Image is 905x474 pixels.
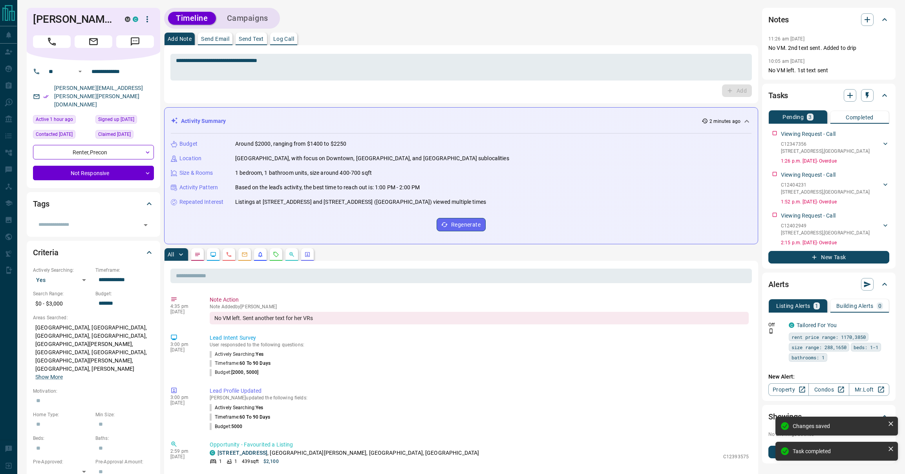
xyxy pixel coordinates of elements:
p: Areas Searched: [33,314,154,321]
p: Building Alerts [836,303,874,309]
p: Location [179,154,201,163]
div: Task completed [793,448,885,454]
p: budget : [210,369,258,376]
p: 439 sqft [242,458,259,465]
p: Listing Alerts [776,303,810,309]
p: Send Text [239,36,264,42]
p: Actively Searching: [33,267,91,274]
p: Pending [783,114,804,120]
h2: Criteria [33,246,59,259]
p: Viewing Request - Call [781,171,836,179]
p: Timeframe : [210,414,271,421]
div: C12404231[STREET_ADDRESS],[GEOGRAPHIC_DATA] [781,180,889,197]
p: 0 [878,303,881,309]
p: Activity Summary [181,117,226,125]
p: Note Added by [PERSON_NAME] [210,304,749,309]
span: [2000, 5000] [231,370,259,375]
p: Size & Rooms [179,169,213,177]
p: Beds: [33,435,91,442]
a: Mr.Loft [849,383,889,396]
p: 1 [815,303,818,309]
div: No VM left. Sent another text for her VRs [210,312,749,324]
p: Actively Searching : [210,404,263,411]
button: Timeline [168,12,216,25]
p: , [GEOGRAPHIC_DATA][PERSON_NAME], [GEOGRAPHIC_DATA], [GEOGRAPHIC_DATA] [218,449,479,457]
h2: Alerts [768,278,789,291]
p: [GEOGRAPHIC_DATA], with focus on Downtown, [GEOGRAPHIC_DATA], and [GEOGRAPHIC_DATA] sublocalities [235,154,509,163]
p: [DATE] [170,347,198,353]
p: Baths: [95,435,154,442]
div: Fri Mar 27 2020 [33,130,91,141]
div: Criteria [33,243,154,262]
p: 2:15 p.m. [DATE] - Overdue [781,239,889,246]
span: Yes [256,405,263,410]
span: Signed up [DATE] [98,115,134,123]
button: Show More [35,373,63,381]
p: Activity Pattern [179,183,218,192]
p: 3:00 pm [170,342,198,347]
div: condos.ca [789,322,794,328]
svg: Calls [226,251,232,258]
p: $2,100 [263,458,279,465]
p: [STREET_ADDRESS] , [GEOGRAPHIC_DATA] [781,229,870,236]
p: Min Size: [95,411,154,418]
p: New Alert: [768,373,889,381]
p: 1 [234,458,237,465]
span: bathrooms: 1 [792,353,825,361]
svg: Notes [194,251,201,258]
svg: Lead Browsing Activity [210,251,216,258]
p: Viewing Request - Call [781,212,836,220]
p: [DATE] [170,454,198,459]
p: Note Action [210,296,749,304]
p: Send Email [201,36,229,42]
span: 60 to 90 days [240,361,271,366]
div: Alerts [768,275,889,294]
p: Budget: [95,290,154,297]
span: rent price range: 1170,3850 [792,333,866,341]
span: 60 to 90 days [240,414,270,420]
p: Search Range: [33,290,91,297]
button: Regenerate [437,218,486,231]
p: C12393575 [723,453,749,460]
p: Around $2000, ranging from $1400 to $2250 [235,140,346,148]
div: C12402949[STREET_ADDRESS],[GEOGRAPHIC_DATA] [781,221,889,238]
p: 1 bedroom, 1 bathroom units, size around 400-700 sqft [235,169,372,177]
p: Completed [846,115,874,120]
p: $0 - $3,000 [33,297,91,310]
p: 4:35 pm [170,304,198,309]
a: Property [768,383,809,396]
p: No VM left. 1st text sent [768,66,889,75]
button: Campaigns [219,12,276,25]
svg: Requests [273,251,279,258]
div: Showings [768,407,889,426]
p: 2:59 pm [170,448,198,454]
p: No showings booked [768,431,889,438]
svg: Agent Actions [304,251,311,258]
p: User responsded to the following questions: [210,342,749,348]
p: [DATE] [170,400,198,406]
h2: Showings [768,410,802,423]
span: 5000 [231,424,242,429]
div: Tags [33,194,154,213]
h2: Tags [33,198,49,210]
span: Active 1 hour ago [36,115,73,123]
span: size range: 288,1650 [792,343,846,351]
button: New Showing [768,446,889,458]
p: Add Note [168,36,192,42]
div: condos.ca [133,16,138,22]
p: 3:00 pm [170,395,198,400]
p: Off [768,321,784,328]
p: No VM. 2nd text sent. Added to drip [768,44,889,52]
svg: Push Notification Only [768,328,774,334]
p: [STREET_ADDRESS] , [GEOGRAPHIC_DATA] [781,189,870,196]
div: Tue Feb 26 2019 [95,130,154,141]
span: Call [33,35,71,48]
p: Timeframe: [95,267,154,274]
p: Motivation: [33,388,154,395]
p: C12402949 [781,222,870,229]
p: Lead Profile Updated [210,387,749,395]
span: Email [75,35,112,48]
span: Claimed [DATE] [98,130,131,138]
a: [PERSON_NAME][EMAIL_ADDRESS][PERSON_NAME][PERSON_NAME][DOMAIN_NAME] [54,85,143,108]
span: Yes [256,351,263,357]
